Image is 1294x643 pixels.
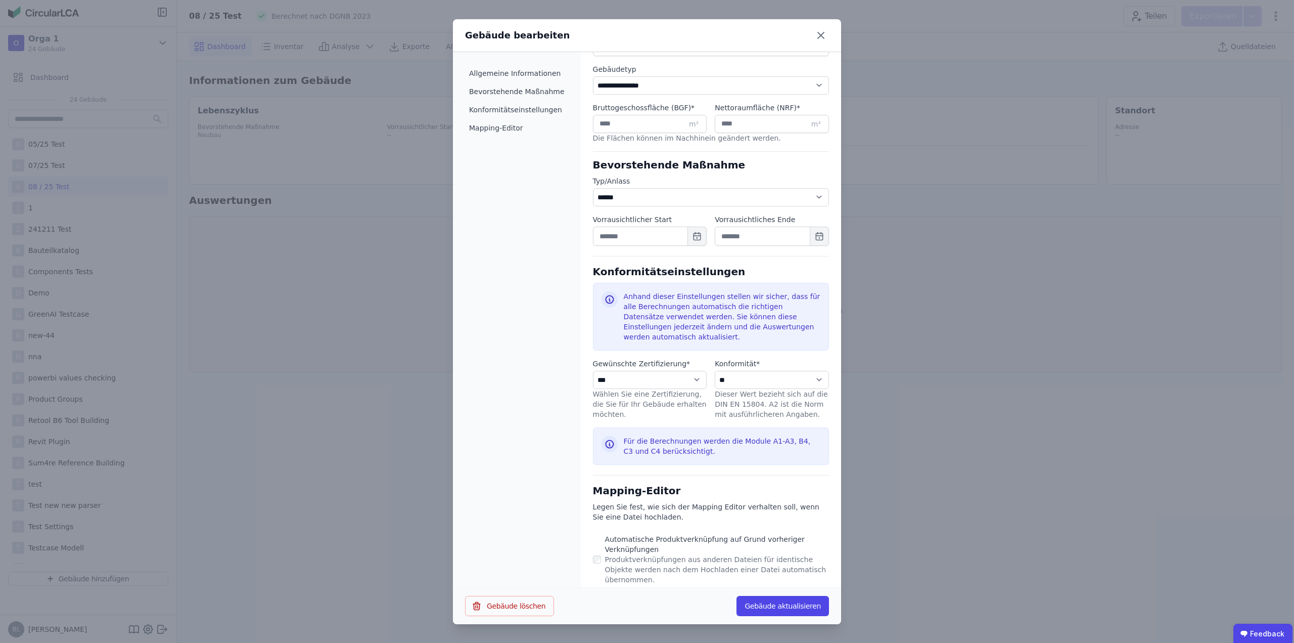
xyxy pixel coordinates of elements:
span: m² [811,119,821,129]
div: Automatische Produktverknüpfung auf Grund vorheriger Verknüpfungen [605,534,829,554]
div: Bevorstehende Maßnahme [593,158,829,172]
li: Konformitätseinstellungen [465,101,569,119]
label: Vorrausichtliches Ende [715,215,829,225]
label: audits.requiredField [715,103,829,113]
div: Produktverknüpfungen aus anderen Dateien für identische Objekte werden nach dem Hochladen einer D... [605,554,829,585]
div: Die Flächen können im Nachhinein geändert werden. [593,133,829,149]
li: Bevorstehende Maßnahme [465,82,569,101]
div: Legen Sie fest, wie sich der Mapping Editor verhalten soll, wenn Sie eine Datei hochladen. [593,502,829,522]
label: audits.requiredField [593,103,707,113]
li: Allgemeine Informationen [465,64,569,82]
span: m² [689,119,699,129]
div: Konformitätseinstellungen [593,256,829,279]
div: Dieser Wert bezieht sich auf die DIN EN 15804. A2 ist die Norm mit ausführlicheren Angaben. [715,389,829,419]
div: Anhand dieser Einstellungen stellen wir sicher, dass für alle Berechnungen automatisch die richti... [624,291,820,342]
li: Mapping-Editor [465,119,569,137]
label: audits.requiredField [593,359,707,369]
label: Gebäudetyp [593,64,829,74]
label: Vorrausichtlicher Start [593,215,707,225]
div: Gebäude bearbeiten [465,28,570,42]
div: Mapping-Editor [593,475,829,498]
div: Wählen Sie eine Zertifizierung, die Sie für Ihr Gebäude erhalten möchten. [593,389,707,419]
label: audits.requiredField [715,359,829,369]
label: Typ/Anlass [593,176,829,186]
div: Für die Berechnungen werden die Module A1-A3, B4, C3 und C4 berücksichtigt. [624,436,820,456]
